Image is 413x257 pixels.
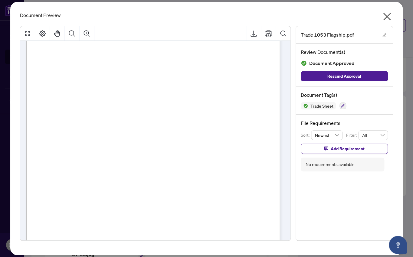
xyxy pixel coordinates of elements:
button: Open asap [389,236,407,254]
h4: Review Document(s) [301,48,388,56]
span: All [362,131,384,140]
span: Rescind Approval [327,71,361,81]
h4: File Requirements [301,119,388,127]
span: Add Requirement [331,144,365,154]
span: Document Approved [309,59,355,67]
p: Filter: [346,132,358,138]
div: No requirements available [306,161,355,168]
p: Sort: [301,132,311,138]
span: Trade Sheet [308,104,336,108]
img: Document Status [301,60,307,66]
span: Newest [315,131,339,140]
div: Document Preview [20,11,393,19]
span: close [382,12,392,21]
button: Rescind Approval [301,71,388,81]
h4: Document Tag(s) [301,91,388,99]
span: edit [382,33,386,37]
span: Trade 1053 Flagship.pdf [301,31,354,38]
img: Status Icon [301,102,308,109]
button: Add Requirement [301,144,388,154]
